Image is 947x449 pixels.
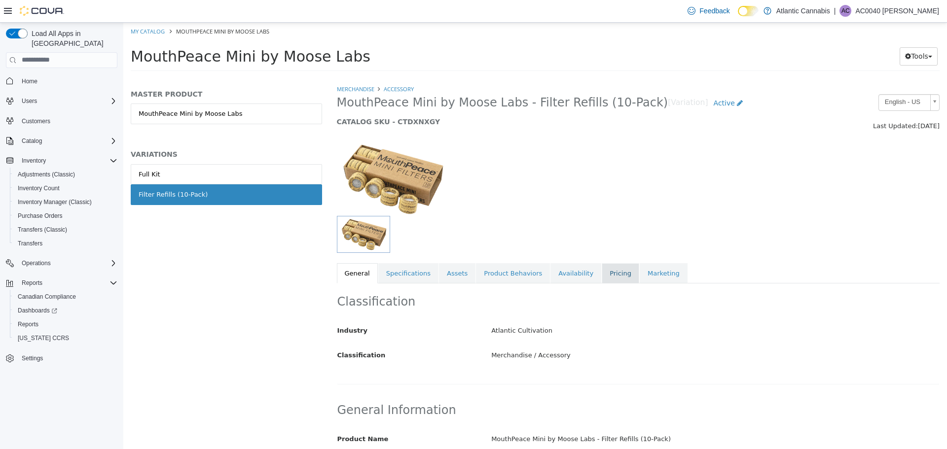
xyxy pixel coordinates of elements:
[7,5,41,12] a: My Catalog
[14,332,117,344] span: Washington CCRS
[545,76,584,84] small: [Variation]
[2,114,121,128] button: Customers
[7,81,199,102] a: MouthPeace Mini by Moose Labs
[14,169,117,180] span: Adjustments (Classic)
[699,6,729,16] span: Feedback
[2,351,121,365] button: Settings
[14,318,42,330] a: Reports
[14,238,117,249] span: Transfers
[14,210,117,222] span: Purchase Orders
[214,380,816,395] h2: General Information
[22,354,43,362] span: Settings
[755,71,816,88] a: English - US
[214,413,265,420] span: Product Name
[18,226,67,234] span: Transfers (Classic)
[15,147,37,157] div: Full Kit
[22,157,46,165] span: Inventory
[214,241,255,261] a: General
[214,95,662,104] h5: CATALOG SKU - CTDXNXGY
[22,97,37,105] span: Users
[14,196,96,208] a: Inventory Manager (Classic)
[841,5,850,17] span: AC
[14,182,64,194] a: Inventory Count
[18,155,50,167] button: Inventory
[10,317,121,331] button: Reports
[839,5,851,17] div: AC0040 Collins Brittany
[7,25,247,42] span: MouthPeace Mini by Moose Labs
[18,198,92,206] span: Inventory Manager (Classic)
[214,63,251,70] a: Merchandise
[10,331,121,345] button: [US_STATE] CCRS
[18,293,76,301] span: Canadian Compliance
[28,29,117,48] span: Load All Apps in [GEOGRAPHIC_DATA]
[18,257,117,269] span: Operations
[214,329,262,336] span: Classification
[18,155,117,167] span: Inventory
[776,5,830,17] p: Atlantic Cannabis
[14,305,61,316] a: Dashboards
[756,72,803,87] span: English - US
[14,224,71,236] a: Transfers (Classic)
[10,195,121,209] button: Inventory Manager (Classic)
[14,224,117,236] span: Transfers (Classic)
[14,318,117,330] span: Reports
[2,134,121,148] button: Catalog
[10,209,121,223] button: Purchase Orders
[214,119,324,193] img: 150
[10,168,121,181] button: Adjustments (Classic)
[7,67,199,76] h5: MASTER PRODUCT
[2,256,121,270] button: Operations
[750,100,795,107] span: Last Updated:
[214,272,816,287] h2: Classification
[14,182,117,194] span: Inventory Count
[18,320,38,328] span: Reports
[6,70,117,391] nav: Complex example
[10,290,121,304] button: Canadian Compliance
[14,169,79,180] a: Adjustments (Classic)
[14,305,117,316] span: Dashboards
[738,16,738,17] span: Dark Mode
[22,259,51,267] span: Operations
[361,408,823,425] div: MouthPeace Mini by Moose Labs - Filter Refills (10-Pack)
[18,115,54,127] a: Customers
[738,6,759,16] input: Dark Mode
[22,117,50,125] span: Customers
[795,100,816,107] span: [DATE]
[684,1,733,21] a: Feedback
[2,276,121,290] button: Reports
[834,5,836,17] p: |
[2,74,121,88] button: Home
[590,76,612,84] span: Active
[22,77,37,85] span: Home
[18,184,60,192] span: Inventory Count
[14,332,73,344] a: [US_STATE] CCRS
[15,167,84,177] div: Filter Refills (10-Pack)
[53,5,146,12] span: MouthPeace Mini by Moose Labs
[10,223,121,237] button: Transfers (Classic)
[18,277,117,289] span: Reports
[10,304,121,317] a: Dashboards
[18,135,46,147] button: Catalog
[260,63,291,70] a: Accessory
[10,181,121,195] button: Inventory Count
[361,324,823,342] div: Merchandise / Accessory
[10,237,121,250] button: Transfers
[18,352,117,364] span: Settings
[255,241,315,261] a: Specifications
[353,241,427,261] a: Product Behaviors
[214,72,545,88] span: MouthPeace Mini by Moose Labs - Filter Refills (10-Pack)
[18,115,117,127] span: Customers
[361,300,823,317] div: Atlantic Cultivation
[18,135,117,147] span: Catalog
[18,334,69,342] span: [US_STATE] CCRS
[316,241,352,261] a: Assets
[516,241,564,261] a: Marketing
[14,210,67,222] a: Purchase Orders
[18,240,42,247] span: Transfers
[22,137,42,145] span: Catalog
[2,94,121,108] button: Users
[214,304,245,311] span: Industry
[18,352,47,364] a: Settings
[18,257,55,269] button: Operations
[427,241,478,261] a: Availability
